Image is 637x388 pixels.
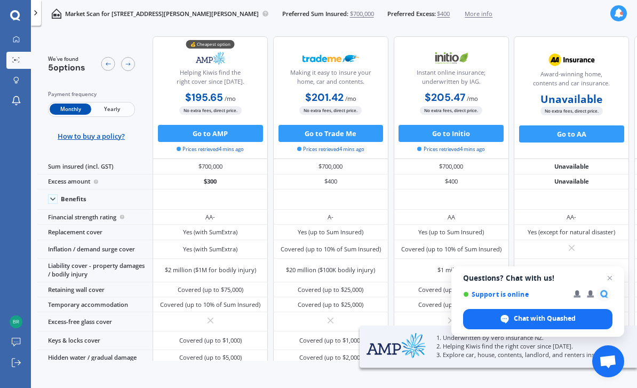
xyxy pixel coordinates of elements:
div: Unavailable [514,159,629,174]
div: Award-winning home, contents and car insurance. [521,70,622,91]
div: Making it easy to insure your home, car and contents. [281,68,381,90]
div: Retaining wall cover [37,282,153,297]
span: / mo [345,94,356,102]
div: Covered (up to 10% of Sum Insured) [160,300,260,309]
div: Covered (up to $5,000) [179,353,242,362]
div: Yes (with SumExtra) [183,228,237,236]
img: AMP.webp [182,47,239,69]
div: AA- [567,213,576,221]
div: Yes (except for natural disaster) [528,228,615,236]
div: Covered (up to $25,000) [298,300,363,309]
div: $300 [153,175,268,189]
span: Chat with Quashed [514,314,576,323]
div: Covered (up to 10% of Sum Insured) [401,245,501,254]
div: Yes (up to Sum Insured) [298,228,363,236]
div: $20 million ($100K bodily injury) [286,266,375,274]
span: We've found [48,56,85,63]
img: 6b585736af84f1757637186eb1a5fe79 [10,315,22,328]
div: Helping Kiwis find the right cover since [DATE]. [160,68,260,90]
div: $2 million ($1M for bodily injury) [165,266,256,274]
button: Go to AA [519,125,624,142]
div: Open chat [592,345,624,377]
div: $400 [394,175,509,189]
b: Unavailable [540,95,602,104]
span: Yearly [91,104,133,115]
div: Payment frequency [48,90,135,99]
img: home-and-contents.b802091223b8502ef2dd.svg [51,9,61,19]
span: No extra fees, direct price. [299,106,362,114]
div: Covered (up to $75,000) [178,286,243,294]
img: Initio.webp [423,47,480,69]
div: Financial strength rating [37,210,153,225]
p: 1. Underwritten by Vero Insurance NZ. [436,334,616,342]
div: Unavailable [514,175,629,189]
div: Covered (up to $25,000) [418,286,484,294]
span: Monthly [50,104,91,115]
div: Temporary accommodation [37,297,153,312]
div: Chat with Quashed [463,309,612,329]
span: Prices retrieved 4 mins ago [417,146,484,153]
span: Prices retrieved 4 mins ago [177,146,244,153]
span: Prices retrieved 4 mins ago [297,146,364,153]
div: Yes (up to Sum Insured) [418,228,484,236]
div: $400 [273,175,388,189]
div: Covered (up to $2,000) [299,353,362,362]
div: Excess-free glass cover [37,312,153,331]
p: 2. Helping Kiwis find the right cover since [DATE]. [436,342,616,351]
span: No extra fees, direct price. [540,107,603,115]
div: Excess amount [37,175,153,189]
img: Trademe.webp [302,47,359,69]
div: Replacement cover [37,225,153,240]
div: $700,000 [394,159,509,174]
button: Go to Initio [399,125,504,142]
div: Covered (up to $1,000) [179,336,242,345]
img: AA.webp [543,49,600,70]
div: Instant online insurance; underwritten by IAG. [401,68,501,90]
span: Preferred Excess: [387,10,436,18]
div: Covered (up to 10% of Sum Insured) [281,245,381,254]
span: / mo [467,94,478,102]
div: Keys & locks cover [37,331,153,350]
div: Benefits [61,195,86,203]
div: 💰 Cheapest option [186,40,235,49]
div: Inflation / demand surge cover [37,240,153,259]
div: A- [328,213,333,221]
div: Covered (up to $1,000) [299,336,362,345]
b: $195.65 [185,91,223,104]
b: $205.47 [425,91,465,104]
img: AMP.webp [367,332,426,359]
div: Covered (up to $25,000) [298,286,363,294]
div: AA [448,213,455,221]
div: $1 million [437,266,465,274]
span: Close chat [603,272,616,284]
span: How to buy a policy? [58,132,125,140]
div: Liability cover - property damages / bodily injury [37,259,153,282]
button: Go to Trade Me [278,125,384,142]
p: Market Scan for [STREET_ADDRESS][PERSON_NAME][PERSON_NAME] [65,10,259,18]
span: More info [465,10,492,18]
span: Support is online [463,290,566,298]
p: 3. Explore car, house, contents, landlord, and renters insurance. [436,351,616,359]
span: No extra fees, direct price. [179,106,242,114]
span: / mo [225,94,236,102]
div: AA- [205,213,215,221]
span: $400 [437,10,450,18]
button: Go to AMP [158,125,263,142]
span: No extra fees, direct price. [420,106,482,114]
span: 5 options [48,62,85,73]
span: $700,000 [350,10,374,18]
div: $700,000 [153,159,268,174]
div: Covered (up to $20,000) [418,300,484,309]
div: Yes (with SumExtra) [183,245,237,254]
div: Sum insured (incl. GST) [37,159,153,174]
div: $700,000 [273,159,388,174]
div: Hidden water / gradual damage [37,350,153,365]
span: Questions? Chat with us! [463,274,612,282]
b: $201.42 [305,91,344,104]
span: Preferred Sum Insured: [282,10,348,18]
